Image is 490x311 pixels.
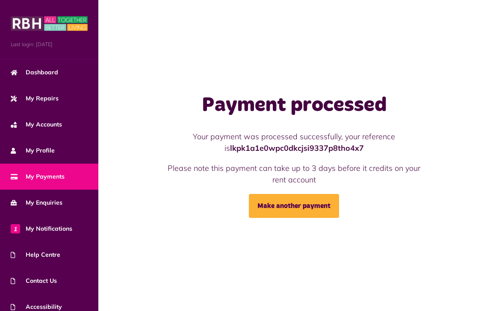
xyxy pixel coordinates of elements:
strong: lkpk1a1e0wpc0dkcjsi9337p8tho4x7 [230,143,364,153]
span: Last login: [DATE] [11,41,88,48]
a: Make another payment [249,194,339,218]
h1: Payment processed [162,93,426,118]
span: My Payments [11,172,65,181]
span: Help Centre [11,250,60,259]
span: My Notifications [11,224,72,233]
span: My Repairs [11,94,59,103]
span: Dashboard [11,68,58,77]
span: My Accounts [11,120,62,129]
span: My Enquiries [11,198,62,207]
span: Contact Us [11,276,57,285]
p: Please note this payment can take up to 3 days before it credits on your rent account [162,162,426,185]
span: 1 [11,224,20,233]
img: MyRBH [11,15,88,32]
span: My Profile [11,146,55,155]
p: Your payment was processed successfully, your reference is [162,131,426,154]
